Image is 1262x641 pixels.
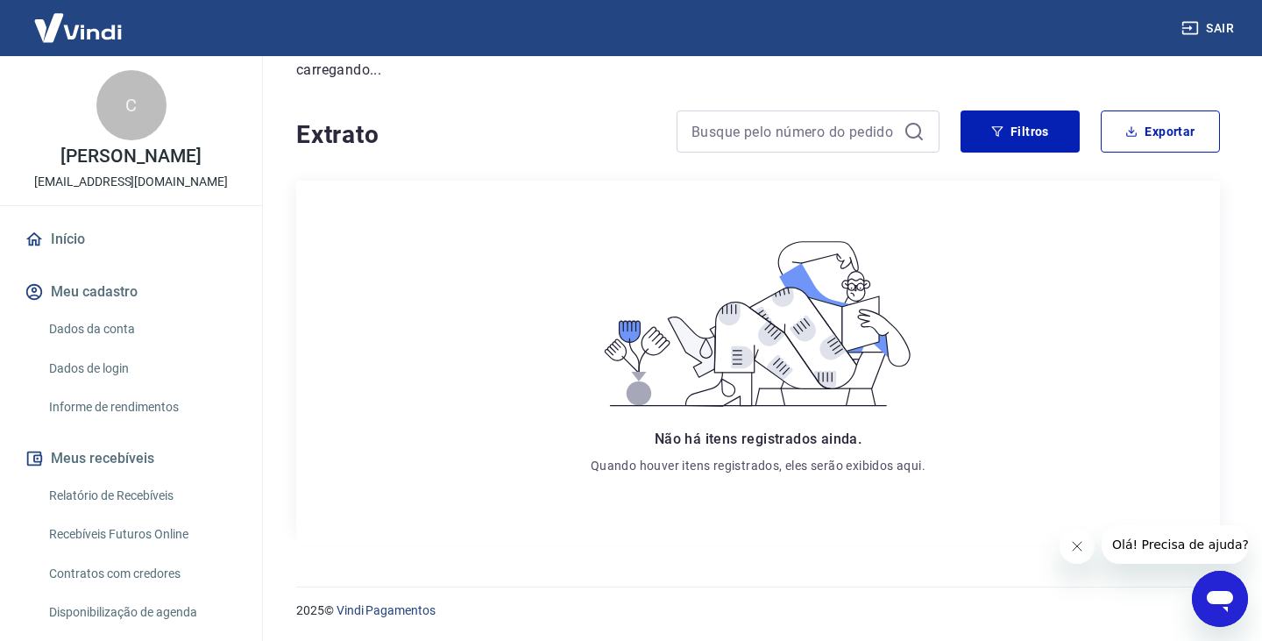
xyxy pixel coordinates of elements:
[42,556,241,592] a: Contratos com credores
[1060,529,1095,564] iframe: Fechar mensagem
[1192,571,1248,627] iframe: Botão para abrir a janela de mensagens
[42,389,241,425] a: Informe de rendimentos
[42,351,241,387] a: Dados de login
[42,516,241,552] a: Recebíveis Futuros Online
[42,478,241,514] a: Relatório de Recebíveis
[296,60,1220,81] p: carregando...
[21,439,241,478] button: Meus recebíveis
[1178,12,1241,45] button: Sair
[961,110,1080,153] button: Filtros
[11,12,147,26] span: Olá! Precisa de ajuda?
[1101,110,1220,153] button: Exportar
[337,603,436,617] a: Vindi Pagamentos
[1102,525,1248,564] iframe: Mensagem da empresa
[21,1,135,54] img: Vindi
[42,311,241,347] a: Dados da conta
[591,457,925,474] p: Quando houver itens registrados, eles serão exibidos aqui.
[21,273,241,311] button: Meu cadastro
[34,173,228,191] p: [EMAIL_ADDRESS][DOMAIN_NAME]
[296,118,656,153] h4: Extrato
[691,118,897,145] input: Busque pelo número do pedido
[655,431,861,447] span: Não há itens registrados ainda.
[21,220,241,259] a: Início
[60,147,201,166] p: [PERSON_NAME]
[296,602,1220,620] p: 2025 ©
[42,595,241,630] a: Disponibilização de agenda
[96,70,167,140] div: C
